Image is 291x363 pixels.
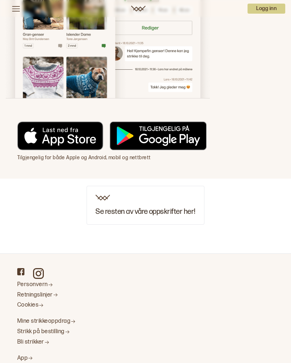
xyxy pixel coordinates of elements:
h3: Se resten av våre oppskrifter her! [96,208,195,216]
a: Woolit [131,6,145,12]
a: Retningslinjer [17,291,259,299]
a: Cookies [17,302,259,309]
p: Logg inn [248,4,285,14]
a: Strikk på bestilling [17,328,259,336]
button: User dropdown [248,4,285,14]
a: Personvern [17,281,259,289]
a: Google Play [109,121,207,153]
a: Bli strikker [17,339,259,346]
a: Mine strikkeoppdrag [17,318,259,325]
a: App [17,355,259,362]
a: Woolit on Facebook [17,268,24,275]
p: Tilgjengelig for både Apple og Android, mobil og nettbrett [17,154,210,161]
a: Woolit on Instagram [33,268,44,279]
img: App Store [17,121,103,150]
img: Google Play [109,121,207,150]
a: App Store [17,121,103,153]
